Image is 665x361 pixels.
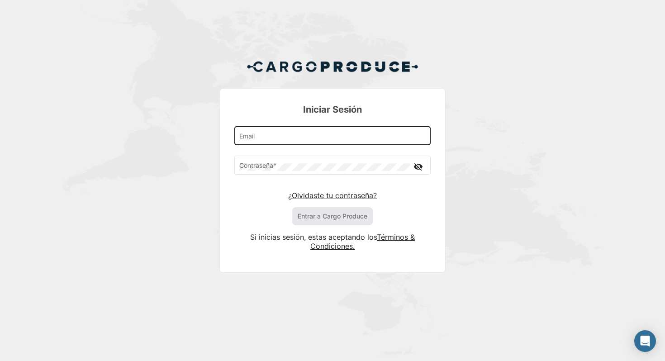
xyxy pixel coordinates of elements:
[413,161,423,172] mat-icon: visibility_off
[250,233,377,242] span: Si inicias sesión, estas aceptando los
[247,56,418,77] img: Cargo Produce Logo
[634,330,656,352] div: Abrir Intercom Messenger
[310,233,415,251] a: Términos & Condiciones.
[288,191,377,200] a: ¿Olvidaste tu contraseña?
[234,103,431,116] h3: Iniciar Sesión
